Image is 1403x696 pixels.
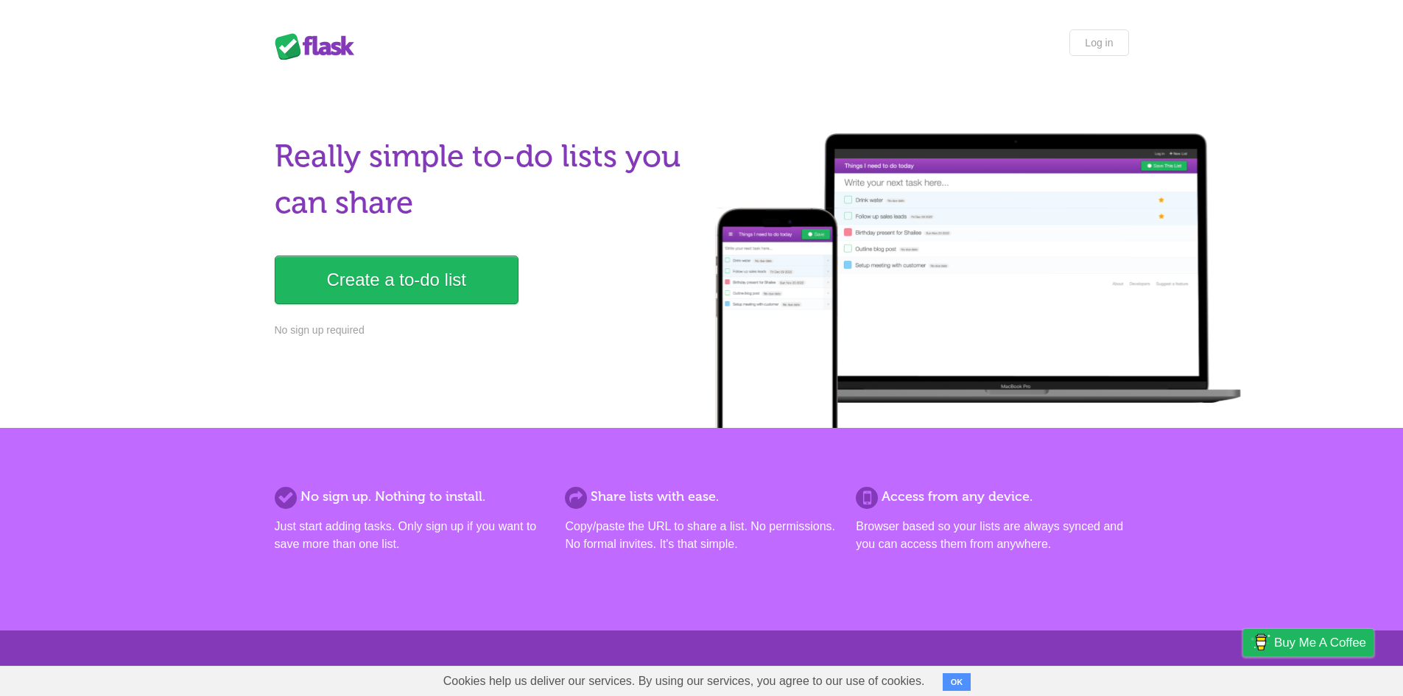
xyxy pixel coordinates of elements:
[1251,630,1270,655] img: Buy me a coffee
[856,518,1128,553] p: Browser based so your lists are always synced and you can access them from anywhere.
[429,667,940,696] span: Cookies help us deliver our services. By using our services, you agree to our use of cookies.
[943,673,971,691] button: OK
[1274,630,1366,655] span: Buy me a coffee
[275,33,363,60] div: Flask Lists
[275,323,693,338] p: No sign up required
[1243,629,1374,656] a: Buy me a coffee
[565,487,837,507] h2: Share lists with ease.
[275,487,547,507] h2: No sign up. Nothing to install.
[1069,29,1128,56] a: Log in
[275,518,547,553] p: Just start adding tasks. Only sign up if you want to save more than one list.
[275,256,518,304] a: Create a to-do list
[565,518,837,553] p: Copy/paste the URL to share a list. No permissions. No formal invites. It's that simple.
[856,487,1128,507] h2: Access from any device.
[275,133,693,226] h1: Really simple to-do lists you can share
